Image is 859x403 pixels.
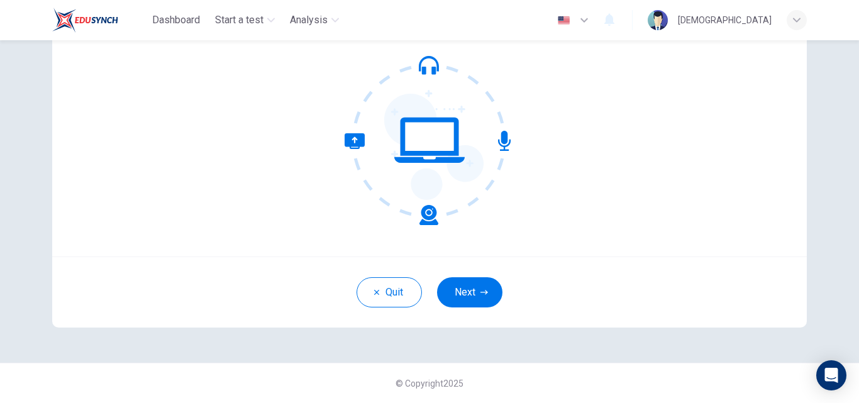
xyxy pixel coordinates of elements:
[648,10,668,30] img: Profile picture
[285,9,344,31] button: Analysis
[147,9,205,31] button: Dashboard
[52,8,147,33] a: EduSynch logo
[437,277,502,307] button: Next
[52,8,118,33] img: EduSynch logo
[357,277,422,307] button: Quit
[290,13,328,28] span: Analysis
[816,360,846,390] div: Open Intercom Messenger
[678,13,772,28] div: [DEMOGRAPHIC_DATA]
[396,378,463,389] span: © Copyright 2025
[556,16,572,25] img: en
[210,9,280,31] button: Start a test
[152,13,200,28] span: Dashboard
[215,13,263,28] span: Start a test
